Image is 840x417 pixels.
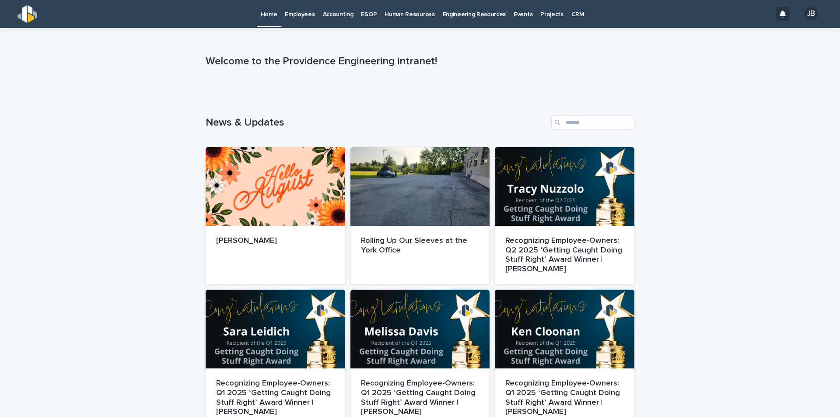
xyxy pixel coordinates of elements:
a: Recognizing Employee-Owners: Q2 2025 ‘Getting Caught Doing Stuff Right’ Award Winner | [PERSON_NAME] [495,147,634,284]
img: s5b5MGTdWwFoU4EDV7nw [17,5,37,23]
a: Rolling Up Our Sleeves at the York Office [350,147,490,284]
p: Recognizing Employee-Owners: Q1 2025 ‘Getting Caught Doing Stuff Right’ Award Winner | [PERSON_NAME] [505,379,624,417]
p: [PERSON_NAME] [216,236,335,246]
p: Welcome to the Providence Engineering intranet! [206,55,631,68]
h1: News & Updates [206,116,548,129]
a: [PERSON_NAME] [206,147,345,284]
p: Recognizing Employee-Owners: Q1 2025 ‘Getting Caught Doing Stuff Right’ Award Winner | [PERSON_NAME] [361,379,479,417]
p: Recognizing Employee-Owners: Q1 2025 ‘Getting Caught Doing Stuff Right’ Award Winner | [PERSON_NAME] [216,379,335,417]
p: Rolling Up Our Sleeves at the York Office [361,236,479,255]
div: JB [804,7,818,21]
p: Recognizing Employee-Owners: Q2 2025 ‘Getting Caught Doing Stuff Right’ Award Winner | [PERSON_NAME] [505,236,624,274]
input: Search [551,116,634,130]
